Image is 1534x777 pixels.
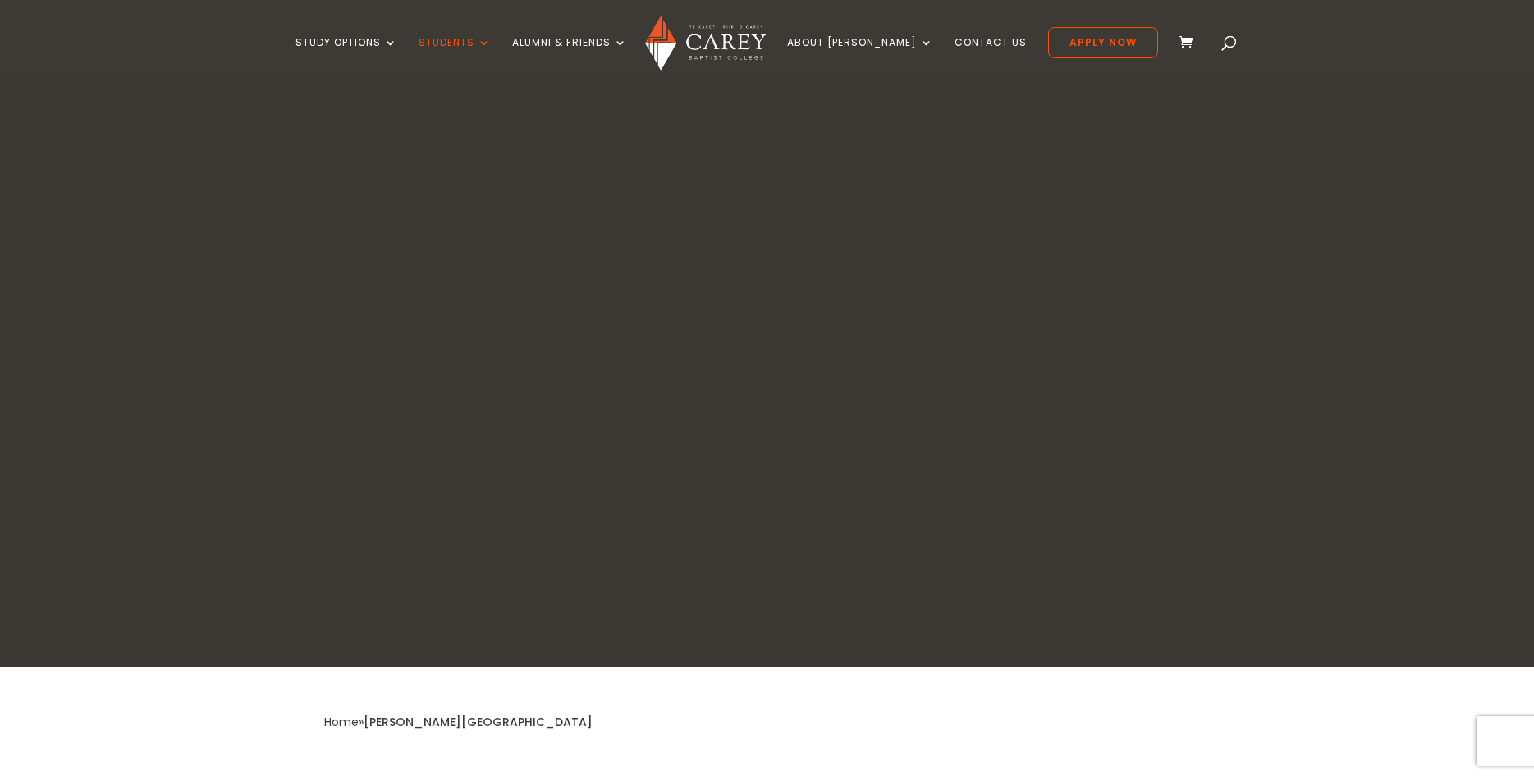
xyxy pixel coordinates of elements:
[419,37,491,75] a: Students
[324,714,593,730] span: »
[295,37,397,75] a: Study Options
[512,37,627,75] a: Alumni & Friends
[324,714,359,730] a: Home
[645,16,766,71] img: Carey Baptist College
[1048,27,1158,58] a: Apply Now
[955,37,1027,75] a: Contact Us
[364,714,593,730] span: [PERSON_NAME][GEOGRAPHIC_DATA]
[787,37,933,75] a: About [PERSON_NAME]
